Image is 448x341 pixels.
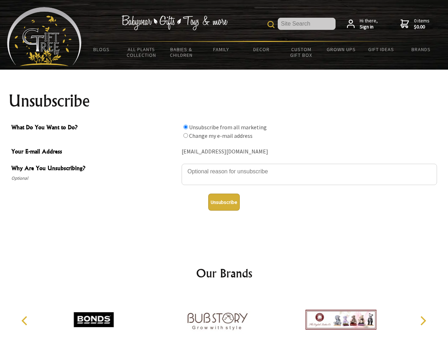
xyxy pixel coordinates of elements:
img: product search [267,21,275,28]
a: Brands [401,42,441,57]
span: Hi there, [360,18,378,30]
h2: Our Brands [14,265,434,282]
a: BLOGS [82,42,122,57]
strong: Sign in [360,24,378,30]
a: All Plants Collection [122,42,162,63]
div: [EMAIL_ADDRESS][DOMAIN_NAME] [182,146,437,157]
a: 0 items$0.00 [400,18,430,30]
a: Hi there,Sign in [347,18,378,30]
a: Custom Gift Box [281,42,321,63]
span: Optional [11,174,178,183]
button: Previous [18,313,33,329]
strong: $0.00 [414,24,430,30]
span: 0 items [414,17,430,30]
input: What Do You Want to Do? [183,133,188,138]
span: What Do You Want to Do? [11,123,178,133]
a: Family [201,42,242,57]
a: Grown Ups [321,42,361,57]
button: Next [415,313,431,329]
span: Your E-mail Address [11,147,178,157]
label: Change my e-mail address [189,132,253,139]
a: Gift Ideas [361,42,401,57]
img: Babywear - Gifts - Toys & more [121,15,228,30]
input: What Do You Want to Do? [183,125,188,129]
h1: Unsubscribe [9,92,440,109]
span: Why Are You Unsubscribing? [11,164,178,174]
input: Site Search [278,18,336,30]
img: Babyware - Gifts - Toys and more... [7,7,82,66]
a: Babies & Children [161,42,201,63]
label: Unsubscribe from all marketing [189,124,267,131]
textarea: Why Are You Unsubscribing? [182,164,437,185]
button: Unsubscribe [208,194,240,211]
a: Decor [241,42,281,57]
